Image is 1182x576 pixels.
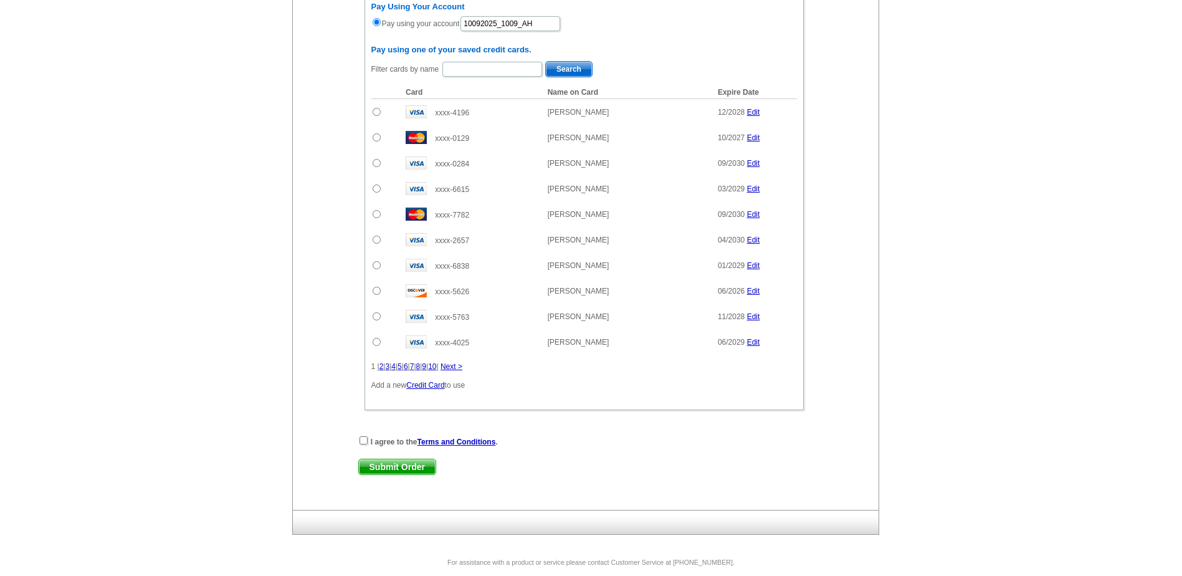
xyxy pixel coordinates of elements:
[548,236,609,244] span: [PERSON_NAME]
[460,16,560,31] input: PO #:
[406,259,427,272] img: visa.gif
[371,438,498,446] strong: I agree to the .
[435,287,469,296] span: xxxx-5626
[718,133,745,142] span: 10/2027
[371,64,439,75] label: Filter cards by name
[379,362,384,371] a: 2
[747,312,760,321] a: Edit
[718,185,745,193] span: 03/2029
[406,284,427,297] img: disc.gif
[548,108,609,117] span: [PERSON_NAME]
[398,362,402,371] a: 5
[435,236,469,245] span: xxxx-2657
[718,261,745,270] span: 01/2029
[371,2,797,32] div: Pay using your account
[428,362,436,371] a: 10
[548,185,609,193] span: [PERSON_NAME]
[747,287,760,295] a: Edit
[406,156,427,170] img: visa.gif
[548,312,609,321] span: [PERSON_NAME]
[371,380,797,391] p: Add a new to use
[548,133,609,142] span: [PERSON_NAME]
[406,335,427,348] img: visa.gif
[747,185,760,193] a: Edit
[416,362,421,371] a: 8
[718,210,745,219] span: 09/2030
[718,159,745,168] span: 09/2030
[718,108,745,117] span: 12/2028
[546,62,592,77] span: Search
[435,262,469,271] span: xxxx-6838
[747,133,760,142] a: Edit
[548,338,609,347] span: [PERSON_NAME]
[548,210,609,219] span: [PERSON_NAME]
[712,86,797,99] th: Expire Date
[406,105,427,118] img: visa.gif
[406,131,427,144] img: mast.gif
[441,362,462,371] a: Next >
[371,45,797,55] h6: Pay using one of your saved credit cards.
[718,287,745,295] span: 06/2026
[548,287,609,295] span: [PERSON_NAME]
[391,362,396,371] a: 4
[406,381,444,390] a: Credit Card
[747,261,760,270] a: Edit
[548,159,609,168] span: [PERSON_NAME]
[359,459,436,474] span: Submit Order
[435,108,469,117] span: xxxx-4196
[718,338,745,347] span: 06/2029
[406,182,427,195] img: visa.gif
[747,108,760,117] a: Edit
[747,210,760,219] a: Edit
[406,310,427,323] img: visa.gif
[747,236,760,244] a: Edit
[747,159,760,168] a: Edit
[548,261,609,270] span: [PERSON_NAME]
[371,2,797,12] h6: Pay Using Your Account
[435,313,469,322] span: xxxx-5763
[718,312,745,321] span: 11/2028
[410,362,414,371] a: 7
[422,362,426,371] a: 9
[371,361,797,372] div: 1 | | | | | | | | | |
[385,362,389,371] a: 3
[541,86,712,99] th: Name on Card
[545,61,593,77] button: Search
[435,160,469,168] span: xxxx-0284
[435,211,469,219] span: xxxx-7782
[417,438,496,446] a: Terms and Conditions
[747,338,760,347] a: Edit
[435,338,469,347] span: xxxx-4025
[399,86,541,99] th: Card
[933,286,1182,576] iframe: LiveChat chat widget
[406,208,427,221] img: mast.gif
[718,236,745,244] span: 04/2030
[435,134,469,143] span: xxxx-0129
[404,362,408,371] a: 6
[435,185,469,194] span: xxxx-6615
[406,233,427,246] img: visa.gif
